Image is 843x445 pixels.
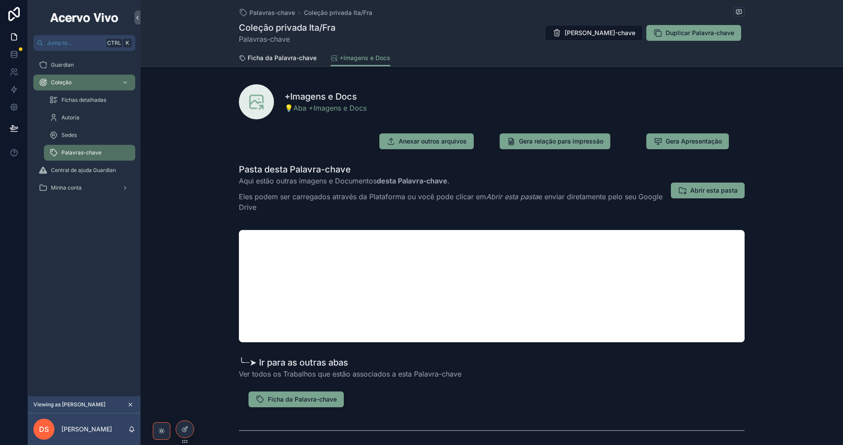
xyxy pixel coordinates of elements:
[666,137,722,146] span: Gera Apresentação
[248,54,317,62] span: Ficha da Palavra-chave
[61,97,106,104] span: Fichas detalhadas
[500,133,610,149] button: Gera relação para impressão
[249,391,344,407] button: Ficha da Palavra-chave
[690,186,738,195] span: Abrir esta pasta
[646,25,741,41] button: Duplicar Palavra-chave
[44,92,135,108] a: Fichas detalhadas
[49,11,120,25] img: App logo
[239,50,317,68] a: Ficha da Palavra-chave
[239,176,666,186] p: Aqui estão outras imagens e Documentos .
[666,29,734,37] span: Duplicar Palavra-chave
[61,425,112,434] p: [PERSON_NAME]
[268,395,337,404] span: Ficha da Palavra-chave
[377,176,447,185] strong: desta Palavra-chave
[379,133,474,149] button: Anexar outros arquivos
[33,57,135,73] a: Guardian
[44,127,135,143] a: Sedes
[519,137,603,146] span: Gera relação para impressão
[671,183,745,198] button: Abrir esta pasta
[39,424,49,434] span: DS
[486,192,538,201] em: Abrir esta pasta
[61,132,77,139] span: Sedes
[646,133,729,149] button: Gera Apresentação
[239,191,666,212] p: Eles podem ser carregados através da Plataforma ou você pode clicar em e enviar diretamente pelo ...
[33,162,135,178] a: Central de ajuda Guardian
[285,90,367,103] h1: +Imagens e Docs
[61,149,101,156] span: Palavras-chave
[47,39,103,47] span: Jump to...
[339,54,390,62] span: +Imagens e Docs
[399,137,467,146] span: Anexar outros arquivos
[239,8,295,17] a: Palavras-chave
[545,25,643,41] button: [PERSON_NAME]-chave
[239,34,335,44] span: Palavras-chave
[239,369,461,379] span: Ver todos os Trabalhos que estão associados a esta Palavra-chave
[51,167,116,174] span: Central de ajuda Guardian
[33,35,135,51] button: Jump to...CtrlK
[51,61,74,68] span: Guardian
[44,110,135,126] a: Autoria
[239,356,461,369] h1: ╰┈➤ Ir para as outras abas
[61,114,79,121] span: Autoria
[239,163,666,176] h1: Pasta desta Palavra-chave
[33,180,135,196] a: Minha conta
[28,51,140,207] div: scrollable content
[124,39,131,47] span: K
[44,145,135,161] a: Palavras-chave
[285,103,367,113] a: 💡Aba +Imagens e Docs
[33,401,105,408] span: Viewing as [PERSON_NAME]
[565,29,635,37] span: [PERSON_NAME]-chave
[51,184,82,191] span: Minha conta
[249,8,295,17] span: Palavras-chave
[304,8,372,17] a: Coleção privada Ita/Fra
[239,22,335,34] h1: Coleção privada Ita/Fra
[33,75,135,90] a: Coleção
[331,50,390,67] a: +Imagens e Docs
[106,39,122,47] span: Ctrl
[51,79,72,86] span: Coleção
